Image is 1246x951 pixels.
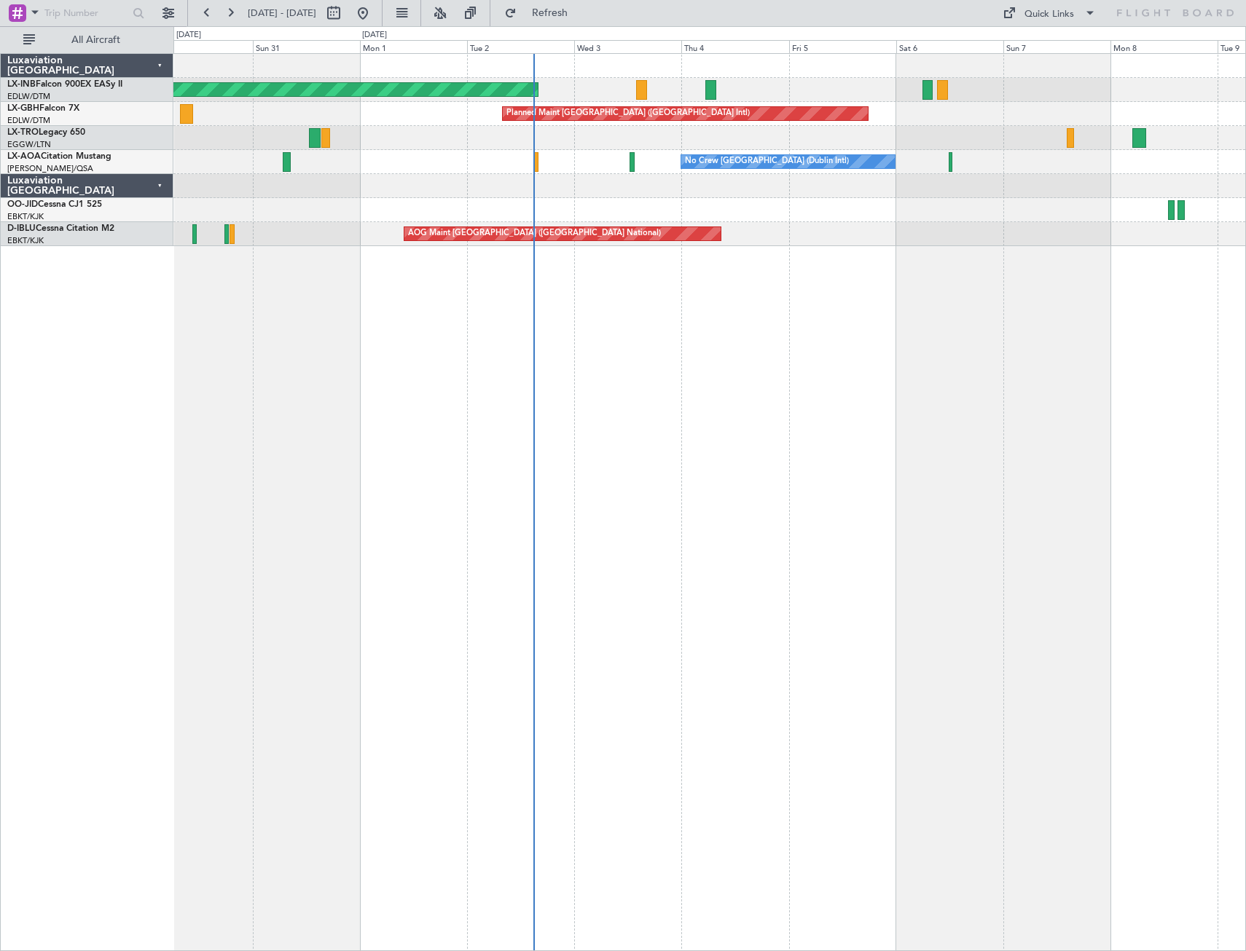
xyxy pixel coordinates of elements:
a: EBKT/KJK [7,211,44,222]
div: Mon 1 [360,40,467,53]
div: [DATE] [362,29,387,42]
div: Wed 3 [574,40,681,53]
a: EDLW/DTM [7,115,50,126]
a: LX-GBHFalcon 7X [7,104,79,113]
button: Quick Links [995,1,1103,25]
div: Mon 8 [1110,40,1218,53]
a: EDLW/DTM [7,91,50,102]
span: LX-GBH [7,104,39,113]
span: D-IBLU [7,224,36,233]
a: EBKT/KJK [7,235,44,246]
span: OO-JID [7,200,38,209]
div: Sat 30 [146,40,253,53]
a: OO-JIDCessna CJ1 525 [7,200,102,209]
span: LX-AOA [7,152,41,161]
div: Tue 2 [467,40,574,53]
div: [DATE] [176,29,201,42]
div: Sat 6 [896,40,1003,53]
div: Quick Links [1024,7,1074,22]
span: Refresh [520,8,581,18]
a: EGGW/LTN [7,139,51,150]
div: AOG Maint [GEOGRAPHIC_DATA] ([GEOGRAPHIC_DATA] National) [408,223,661,245]
span: All Aircraft [38,35,154,45]
a: D-IBLUCessna Citation M2 [7,224,114,233]
div: Planned Maint [GEOGRAPHIC_DATA] ([GEOGRAPHIC_DATA] Intl) [506,103,750,125]
a: LX-AOACitation Mustang [7,152,111,161]
button: All Aircraft [16,28,158,52]
span: LX-INB [7,80,36,89]
a: [PERSON_NAME]/QSA [7,163,93,174]
span: LX-TRO [7,128,39,137]
button: Refresh [498,1,585,25]
a: LX-INBFalcon 900EX EASy II [7,80,122,89]
input: Trip Number [44,2,128,24]
a: LX-TROLegacy 650 [7,128,85,137]
div: Thu 4 [681,40,788,53]
div: Fri 5 [789,40,896,53]
div: Sun 7 [1003,40,1110,53]
div: No Crew [GEOGRAPHIC_DATA] (Dublin Intl) [685,151,849,173]
div: Sun 31 [253,40,360,53]
span: [DATE] - [DATE] [248,7,316,20]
